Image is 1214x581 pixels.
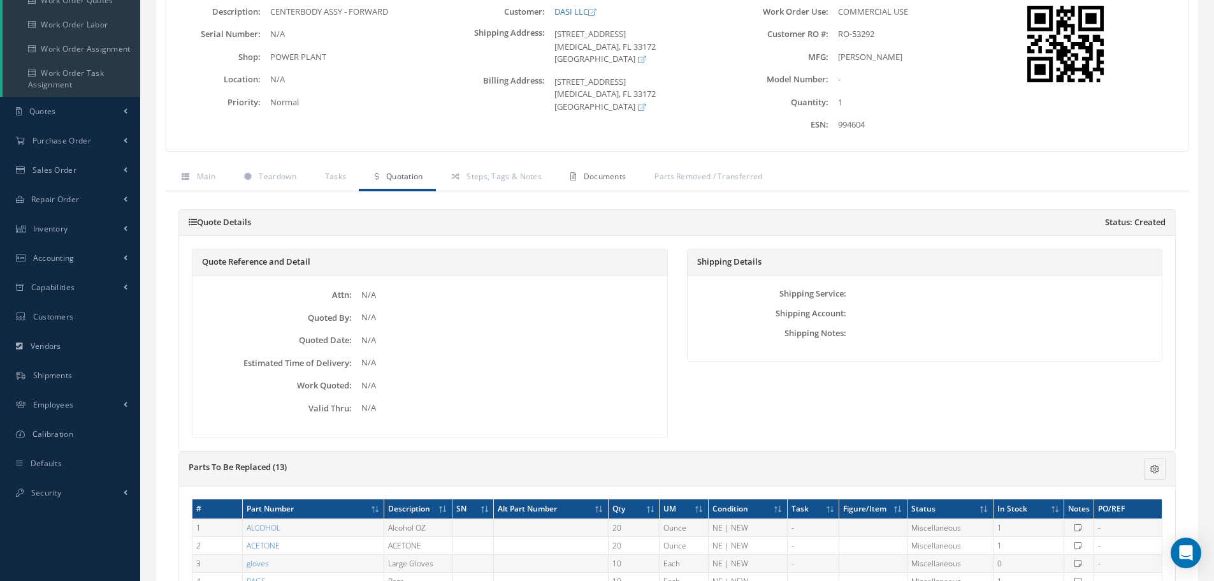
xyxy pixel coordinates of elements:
[3,13,140,37] a: Work Order Labor
[270,28,285,40] span: N/A
[708,499,787,519] th: Condition
[608,499,660,519] th: Qty
[1098,558,1101,569] span: -
[247,558,269,569] a: gloves
[734,98,828,107] label: Quantity:
[359,165,435,191] a: Quotation
[33,429,73,439] span: Calibration
[309,165,359,191] a: Tasks
[31,282,75,293] span: Capabilities
[352,357,664,369] div: N/A
[261,51,450,64] div: POWER PLANT
[907,518,993,536] td: Miscellaneous
[31,194,80,205] span: Repair Order
[907,537,993,555] td: Miscellaneous
[189,462,1000,473] h5: Parts To Be Replaced (13)
[734,52,828,62] label: MFG:
[452,499,493,519] th: SN
[384,499,452,519] th: Description
[352,379,664,392] div: N/A
[554,165,639,191] a: Documents
[787,555,839,573] td: -
[33,311,74,322] span: Customers
[660,537,708,555] td: Ounce
[384,537,452,555] td: ACETONE
[352,402,664,415] div: N/A
[1094,499,1162,519] th: PO/REF
[189,216,251,228] a: Quote Details
[734,75,828,84] label: Model Number:
[787,537,839,555] td: -
[993,518,1064,536] td: 1
[196,313,352,323] label: Quoted By:
[1171,538,1201,568] div: Open Intercom Messenger
[33,253,75,263] span: Accounting
[33,165,76,175] span: Sales Order
[608,537,660,555] td: 20
[31,341,61,351] span: Vendors
[828,6,1018,18] div: COMMERCIAL USE
[466,171,542,182] span: Steps, Tags & Notes
[734,7,828,17] label: Work Order Use:
[166,75,261,84] label: Location:
[1105,217,1166,228] span: Status: Created
[554,6,596,17] a: DASI LLC
[660,555,708,573] td: Each
[192,537,243,555] td: 2
[828,51,1018,64] div: [PERSON_NAME]
[261,96,450,109] div: Normal
[196,404,352,413] label: Valid Thru:
[839,499,907,519] th: Figure/Item
[494,499,609,519] th: Alt Part Number
[247,540,280,551] a: ACETONE
[352,289,664,302] div: N/A
[828,96,1018,109] div: 1
[828,73,1018,86] div: -
[708,555,787,573] td: NE | NEW
[545,76,734,114] div: [STREET_ADDRESS] [MEDICAL_DATA], FL 33172 [GEOGRAPHIC_DATA]
[243,499,384,519] th: Part Number
[734,120,828,129] label: ESN:
[584,171,626,182] span: Documents
[259,171,296,182] span: Teardown
[608,518,660,536] td: 20
[228,165,309,191] a: Teardown
[192,518,243,536] td: 1
[247,522,280,533] a: ALCOHOL
[993,555,1064,573] td: 0
[1027,6,1104,82] img: barcode work-order:22529
[386,171,423,182] span: Quotation
[29,106,56,117] span: Quotes
[436,165,554,191] a: Steps, Tags & Notes
[192,555,243,573] td: 3
[33,135,91,146] span: Purchase Order
[838,28,874,40] span: RO-53292
[196,335,352,345] label: Quoted Date:
[450,76,544,114] label: Billing Address:
[325,171,347,182] span: Tasks
[708,518,787,536] td: NE | NEW
[450,7,544,17] label: Customer:
[654,171,762,182] span: Parts Removed / Transferred
[828,119,1018,131] div: 994604
[166,52,261,62] label: Shop:
[196,358,352,368] label: Estimated Time of Delivery:
[691,309,847,318] label: Shipping Account:
[608,555,660,573] td: 10
[907,555,993,573] td: Miscellaneous
[261,6,450,18] div: CENTERBODY ASSY - FORWARD
[787,499,839,519] th: Task
[907,499,993,519] th: Status
[3,37,140,61] a: Work Order Assignment
[33,370,73,381] span: Shipments
[166,29,261,39] label: Serial Number:
[1098,522,1101,533] span: -
[734,29,828,39] label: Customer RO #:
[384,555,452,573] td: Large Gloves
[450,28,544,66] label: Shipping Address:
[708,537,787,555] td: NE | NEW
[639,165,775,191] a: Parts Removed / Transferred
[1064,499,1094,519] th: Notes
[166,7,261,17] label: Description:
[197,171,215,182] span: Main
